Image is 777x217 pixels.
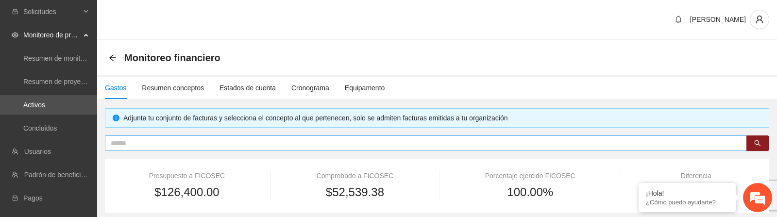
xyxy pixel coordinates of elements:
button: user [750,10,769,29]
div: ¡Hola! [646,189,728,197]
span: Monitoreo de proyectos [23,25,81,45]
span: search [754,140,761,148]
a: Pagos [23,194,43,202]
span: user [750,15,769,24]
button: search [746,135,769,151]
span: $52,539.38 [326,183,384,201]
div: Equipamento [345,83,385,93]
span: arrow-left [109,54,117,62]
div: Adjunta tu conjunto de facturas y selecciona el concepto al que pertenecen, solo se admiten factu... [123,113,761,123]
a: Padrón de beneficiarios [24,171,96,179]
div: Comprobado a FICOSEC [284,170,426,181]
span: [PERSON_NAME] [690,16,746,23]
span: 100.00% [507,183,553,201]
span: eye [12,32,18,38]
span: Monitoreo financiero [124,50,220,66]
div: Porcentaje ejercido FICOSEC [453,170,608,181]
a: Resumen de proyectos aprobados [23,78,127,85]
div: Gastos [105,83,126,93]
div: Chatee con nosotros ahora [51,50,163,62]
span: info-circle [113,115,119,121]
a: Activos [23,101,45,109]
a: Usuarios [24,148,51,155]
div: Presupuesto a FICOSEC [117,170,257,181]
div: Diferencia [634,170,758,181]
span: Estamos en línea. [56,61,134,159]
span: $126,400.00 [154,183,219,201]
span: bell [671,16,686,23]
button: bell [671,12,686,27]
a: Resumen de monitoreo [23,54,94,62]
p: ¿Cómo puedo ayudarte? [646,199,728,206]
div: Back [109,54,117,62]
span: Solicitudes [23,2,81,21]
div: Cronograma [291,83,329,93]
span: inbox [12,8,18,15]
div: Estados de cuenta [220,83,276,93]
textarea: Escriba su mensaje y pulse “Intro” [5,128,185,162]
a: Concluidos [23,124,57,132]
div: Minimizar ventana de chat en vivo [159,5,183,28]
div: Resumen conceptos [142,83,204,93]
